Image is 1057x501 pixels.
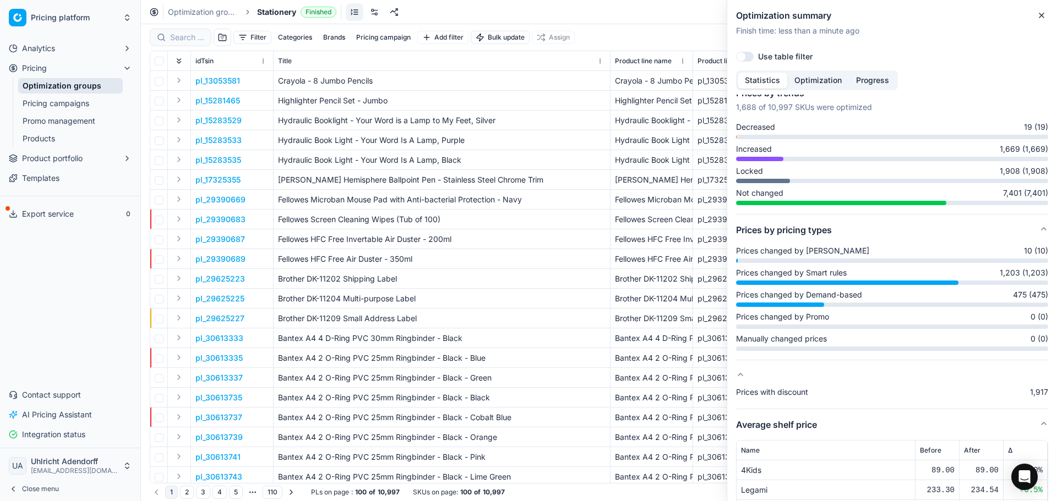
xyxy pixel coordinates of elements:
button: Brands [319,31,350,44]
div: pl_29390687 [698,234,771,245]
div: pl_29625223 [698,273,771,284]
span: 7,401 (7,401) [1003,188,1048,199]
div: : [311,488,400,497]
a: Optimization groups [18,78,123,93]
div: pl_29625225 [698,293,771,304]
button: Pricing platform [4,4,136,31]
span: Stationery [257,7,296,18]
p: Bantex A4 2 O-Ring PVC 25mm Ringbinder - Black - Pink [278,452,606,463]
p: Bantex A4 2 O-Ring PVC 25mm Ringbinder - Black - Cobalt Blue [278,412,606,423]
div: pl_30613333 [698,333,771,344]
span: Manually changed prices [736,333,827,344]
button: Expand [172,371,186,384]
p: pl_29625223 [195,273,245,284]
div: +0.5% [1008,485,1043,496]
button: Expand [172,113,186,126]
strong: of [369,488,375,497]
p: Bantex A4 2 O-Ring PVC 25mm Ringbinder - Black - Black [278,392,606,403]
button: pl_30613333 [195,333,243,344]
div: Prices by pricing types [736,245,1048,360]
button: Expand [172,173,186,186]
button: pl_15281465 [195,95,240,106]
button: Average shelf price [736,409,1048,440]
button: 5 [229,486,243,499]
div: pl_15283535 [698,155,771,166]
p: Fellowes Screen Cleaning Wipes (Tub of 100) [278,214,606,225]
span: Pricing [22,63,47,74]
button: Expand [172,272,186,285]
a: Products [18,131,123,146]
strong: 10,997 [378,488,400,497]
p: pl_15283533 [195,135,242,146]
button: 4 [213,486,227,499]
button: pl_30613735 [195,392,242,403]
div: Bantex A4 2 O-Ring PVC 25mm Ringbinder - Black - Green [615,372,688,383]
button: pl_30613741 [195,452,241,463]
td: Legami [737,480,916,500]
p: Bantex A4 2 O-Ring PVC 25mm Ringbinder - Black - Blue [278,353,606,364]
button: Export service [4,205,136,223]
strong: of [474,488,481,497]
div: Fellowes Screen Cleaning Wipes (Tub of 100) [615,214,688,225]
p: pl_29390683 [195,214,246,225]
button: Progress [849,73,896,89]
span: Close menu [22,485,59,493]
p: pl_30613337 [195,372,243,383]
button: AI Pricing Assistant [4,406,136,423]
button: Expand [172,93,186,107]
div: pl_29390689 [698,254,771,265]
button: Expand [172,252,186,265]
div: Fellowes HFC Free Invertable Air Duster - 200ml [615,234,688,245]
div: [PERSON_NAME] Hemisphere Ballpoint Pen - Stainless Steel Chrome Trim [615,174,688,185]
span: Finished [301,7,336,18]
button: Expand [172,153,186,166]
p: pl_29390687 [195,234,245,245]
span: 1,908 (1,908) [1000,166,1048,177]
span: StationeryFinished [257,7,336,18]
button: Expand [172,232,186,245]
button: Expand [172,291,186,305]
span: 1,203 (1,203) [1000,267,1048,278]
span: 19 (19) [1024,122,1048,133]
span: 0 (0) [1031,333,1048,344]
div: Open Intercom Messenger [1011,464,1038,490]
div: Brother DK-11204 Multi-purpose Label [615,293,688,304]
strong: 100 [355,488,367,497]
div: Bantex A4 2 O-Ring PVC 25mm Ringbinder - Black - Orange [615,432,688,443]
span: Increased [736,144,772,155]
p: pl_30613739 [195,432,243,443]
input: Search by SKU or title [170,32,204,43]
div: Hydraulic Book Light - Your Word Is A Lamp, Black [615,155,688,166]
span: Decreased [736,122,775,133]
span: SKUs on page : [413,488,458,497]
p: Hydraulic Booklight - Your Word is a Lamp to My Feet, Silver [278,115,606,126]
nav: breadcrumb [168,7,336,18]
button: pl_29625225 [195,293,244,304]
button: Pricing [4,59,136,77]
div: Bantex A4 2 O-Ring PVC 25mm Ringbinder - Black - Cobalt Blue [615,412,688,423]
div: pl_30613741 [698,452,771,463]
span: 475 (475) [1013,289,1048,300]
span: Name [741,446,760,455]
h2: Optimization summary [736,9,1048,22]
div: pl_13053581 [698,75,771,86]
strong: 10,997 [483,488,505,497]
button: Product portfolio [4,150,136,167]
p: Fellowes HFC Free Air Duster - 350ml [278,254,606,265]
span: Product portfolio [22,153,83,164]
span: Analytics [22,43,55,54]
p: Brother DK-11204 Multi-purpose Label [278,293,606,304]
button: Pricing campaign [352,31,415,44]
div: Bantex A4 4 D-Ring PVC 30mm Ringbinder - Black [615,333,688,344]
button: Expand [172,331,186,344]
p: Finish time : less than a minute ago [736,25,1048,36]
p: Bantex A4 4 D-Ring PVC 30mm Ringbinder - Black [278,333,606,344]
button: Prices by pricing types [736,214,1048,245]
button: Assign [532,31,575,44]
button: pl_13053581 [195,75,240,86]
